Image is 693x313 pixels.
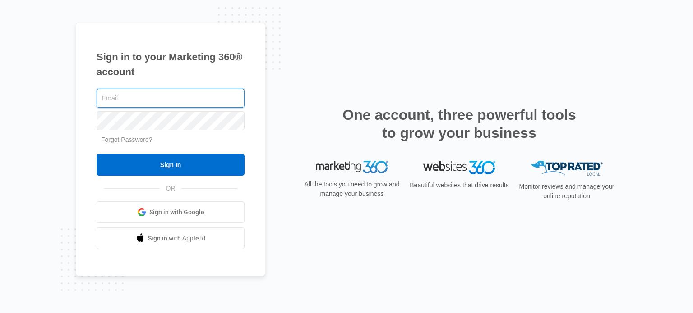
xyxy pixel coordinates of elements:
input: Email [97,89,245,108]
input: Sign In [97,154,245,176]
span: OR [160,184,182,193]
img: Top Rated Local [531,161,603,176]
p: Monitor reviews and manage your online reputation [516,182,617,201]
h2: One account, three powerful tools to grow your business [340,106,579,142]
p: Beautiful websites that drive results [409,181,510,190]
h1: Sign in to your Marketing 360® account [97,50,245,79]
img: Marketing 360 [316,161,388,173]
a: Forgot Password? [101,136,152,143]
p: All the tools you need to grow and manage your business [301,180,402,199]
a: Sign in with Google [97,201,245,223]
span: Sign in with Google [149,208,204,217]
span: Sign in with Apple Id [148,234,206,243]
a: Sign in with Apple Id [97,227,245,249]
img: Websites 360 [423,161,495,174]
